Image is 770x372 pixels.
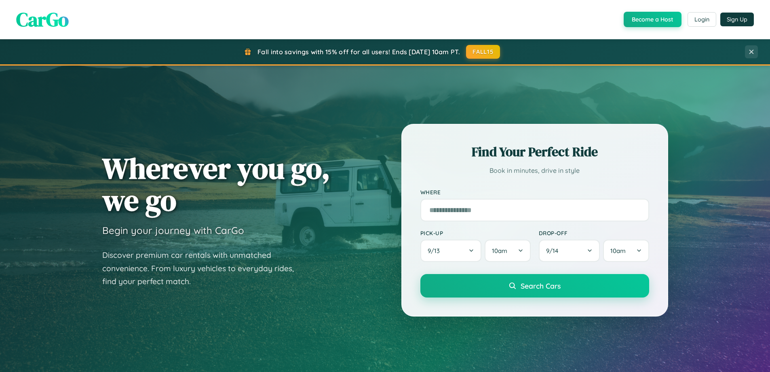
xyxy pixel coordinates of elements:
[492,247,507,255] span: 10am
[420,240,482,262] button: 9/13
[102,224,244,236] h3: Begin your journey with CarGo
[420,189,649,196] label: Where
[420,143,649,161] h2: Find Your Perfect Ride
[546,247,562,255] span: 9 / 14
[466,45,500,59] button: FALL15
[688,12,716,27] button: Login
[420,230,531,236] label: Pick-up
[428,247,444,255] span: 9 / 13
[539,240,600,262] button: 9/14
[16,6,69,33] span: CarGo
[521,281,561,290] span: Search Cars
[539,230,649,236] label: Drop-off
[603,240,649,262] button: 10am
[257,48,460,56] span: Fall into savings with 15% off for all users! Ends [DATE] 10am PT.
[610,247,626,255] span: 10am
[420,274,649,298] button: Search Cars
[720,13,754,26] button: Sign Up
[420,165,649,176] p: Book in minutes, drive in style
[102,152,330,216] h1: Wherever you go, we go
[624,12,681,27] button: Become a Host
[485,240,530,262] button: 10am
[102,249,304,288] p: Discover premium car rentals with unmatched convenience. From luxury vehicles to everyday rides, ...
